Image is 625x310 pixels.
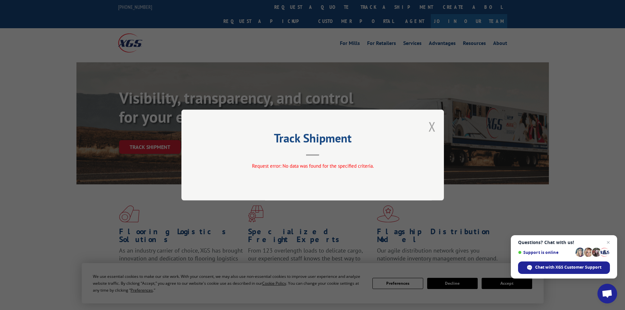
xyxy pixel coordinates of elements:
[428,118,436,135] button: Close modal
[518,250,573,255] span: Support is online
[597,284,617,303] a: Open chat
[214,134,411,146] h2: Track Shipment
[535,264,601,270] span: Chat with XGS Customer Support
[518,240,610,245] span: Questions? Chat with us!
[518,261,610,274] span: Chat with XGS Customer Support
[252,163,373,169] span: Request error: No data was found for the specified criteria.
